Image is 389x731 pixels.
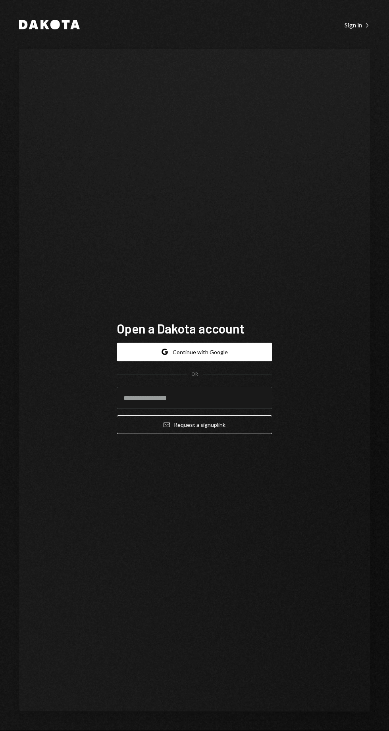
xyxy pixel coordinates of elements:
button: Request a signuplink [117,415,272,434]
div: OR [191,371,198,378]
div: Sign in [345,21,370,29]
h1: Open a Dakota account [117,320,272,336]
button: Continue with Google [117,343,272,361]
a: Sign in [345,20,370,29]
